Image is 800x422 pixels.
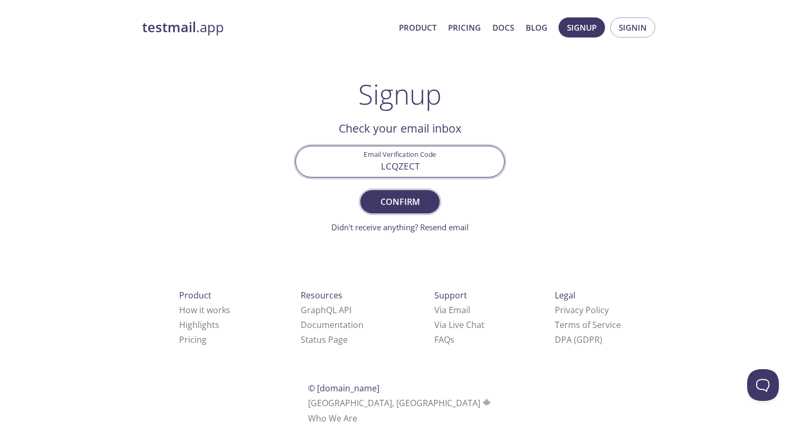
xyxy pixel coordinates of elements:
[399,21,436,34] a: Product
[559,17,605,37] button: Signup
[372,194,428,209] span: Confirm
[360,190,440,213] button: Confirm
[331,222,469,232] a: Didn't receive anything? Resend email
[555,319,621,331] a: Terms of Service
[434,334,454,345] a: FAQ
[179,334,207,345] a: Pricing
[301,334,348,345] a: Status Page
[179,319,219,331] a: Highlights
[301,304,351,316] a: GraphQL API
[301,289,342,301] span: Resources
[492,21,514,34] a: Docs
[434,319,485,331] a: Via Live Chat
[434,304,470,316] a: Via Email
[450,334,454,345] span: s
[308,397,492,409] span: [GEOGRAPHIC_DATA], [GEOGRAPHIC_DATA]
[295,119,505,137] h2: Check your email inbox
[526,21,547,34] a: Blog
[567,21,597,34] span: Signup
[555,304,609,316] a: Privacy Policy
[619,21,647,34] span: Signin
[747,369,779,401] iframe: Help Scout Beacon - Open
[358,78,442,110] h1: Signup
[308,382,379,394] span: © [DOMAIN_NAME]
[434,289,467,301] span: Support
[610,17,655,37] button: Signin
[142,18,390,36] a: testmail.app
[179,289,211,301] span: Product
[179,304,230,316] a: How it works
[301,319,364,331] a: Documentation
[448,21,481,34] a: Pricing
[555,289,575,301] span: Legal
[142,18,196,36] strong: testmail
[555,334,602,345] a: DPA (GDPR)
